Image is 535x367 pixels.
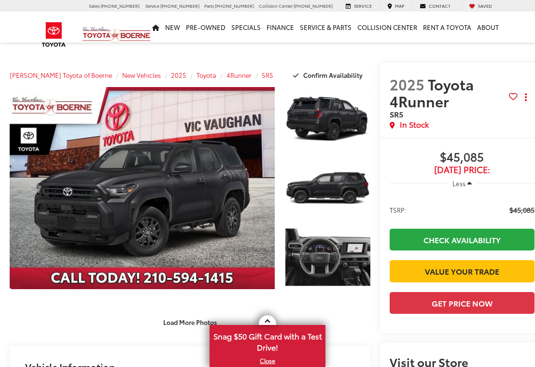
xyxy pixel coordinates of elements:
a: Pre-Owned [183,12,228,43]
span: [PHONE_NUMBER] [160,2,199,9]
a: My Saved Vehicles [462,3,499,9]
button: Less [448,175,477,192]
button: Actions [518,89,535,106]
a: 2025 [171,71,186,79]
a: Toyota [197,71,216,79]
a: Contact [412,3,458,9]
span: Service [145,2,159,9]
a: Expand Photo 0 [10,87,275,289]
img: 2025 Toyota 4Runner SR5 [284,225,371,290]
a: About [474,12,502,43]
span: Parts [204,2,214,9]
button: Load More Photos [156,314,224,331]
button: Confirm Availability [288,67,370,84]
span: $45,085 [509,205,535,215]
span: Toyota 4Runner [390,73,474,111]
a: Check Availability [390,229,535,250]
a: Expand Photo 2 [285,156,370,220]
a: Home [149,12,162,43]
a: Expand Photo 1 [285,87,370,151]
span: [PHONE_NUMBER] [294,2,333,9]
img: 2025 Toyota 4Runner SR5 [284,156,371,221]
a: SR5 [262,71,273,79]
span: TSRP: [390,205,407,215]
img: Vic Vaughan Toyota of Boerne [82,26,151,43]
a: Map [380,3,411,9]
a: Finance [264,12,297,43]
a: Expand Photo 3 [285,225,370,289]
span: Collision Center [259,2,293,9]
span: [PHONE_NUMBER] [100,2,140,9]
a: [PERSON_NAME] Toyota of Boerne [10,71,112,79]
a: New [162,12,183,43]
button: Get Price Now [390,292,535,314]
img: 2025 Toyota 4Runner SR5 [284,87,371,152]
span: Contact [429,2,451,9]
span: Map [395,2,404,9]
span: Confirm Availability [303,71,363,79]
a: 4Runner [226,71,252,79]
span: [DATE] Price: [390,165,535,175]
span: dropdown dots [525,93,527,101]
span: Sales [89,2,99,9]
a: Rent a Toyota [420,12,474,43]
a: Service [338,3,379,9]
a: Service & Parts: Opens in a new tab [297,12,354,43]
a: Value Your Trade [390,260,535,282]
span: Less [452,179,465,188]
img: 2025 Toyota 4Runner SR5 [7,87,278,290]
span: In Stock [400,119,429,130]
span: 2025 [390,73,424,94]
span: Saved [478,2,492,9]
span: [PHONE_NUMBER] [215,2,254,9]
a: Specials [228,12,264,43]
span: Snag $50 Gift Card with a Test Drive! [211,326,324,355]
a: Collision Center [354,12,420,43]
span: Service [354,2,372,9]
a: New Vehicles [122,71,161,79]
span: $45,085 [390,150,535,165]
img: Toyota [36,19,72,50]
span: SR5 [390,108,403,119]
